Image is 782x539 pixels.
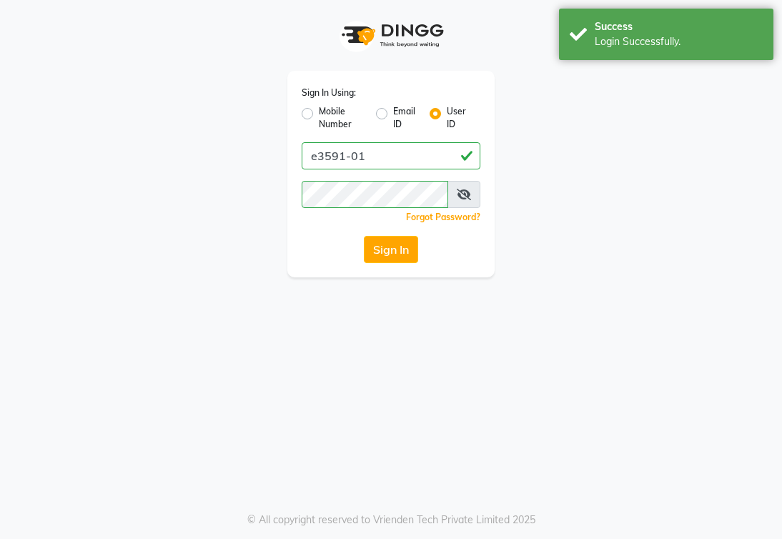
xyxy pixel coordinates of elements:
label: Mobile Number [319,105,365,131]
a: Forgot Password? [406,212,480,222]
img: logo1.svg [334,14,448,56]
label: Email ID [393,105,417,131]
label: User ID [447,105,469,131]
div: Login Successfully. [595,34,763,49]
label: Sign In Using: [302,86,356,99]
div: Success [595,19,763,34]
input: Username [302,181,448,208]
input: Username [302,142,480,169]
button: Sign In [364,236,418,263]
